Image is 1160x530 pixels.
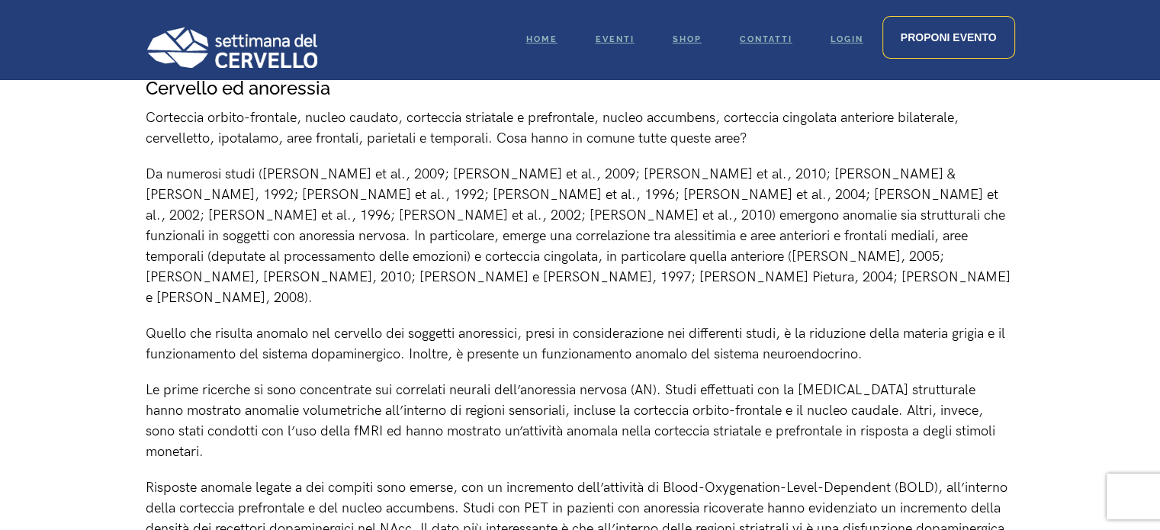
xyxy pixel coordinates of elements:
img: Logo [146,27,317,68]
span: Home [526,34,558,44]
p: Quello che risulta anomalo nel cervello dei soggetti anoressici, presi in considerazione nei diff... [146,323,1015,365]
span: Proponi evento [901,31,997,43]
p: Da numerosi studi ([PERSON_NAME] et al., 2009; [PERSON_NAME] et al., 2009; [PERSON_NAME] et al., ... [146,164,1015,308]
span: Contatti [740,34,792,44]
span: Shop [673,34,702,44]
p: Corteccia orbito-frontale, nucleo caudato, corteccia striatale e prefrontale, nucleo accumbens, c... [146,108,1015,149]
a: Proponi evento [882,16,1015,59]
h3: Cervello ed anoressia [146,76,1015,100]
p: Le prime ricerche si sono concentrate sui correlati neurali dell’anoressia nervosa (AN). Studi ef... [146,380,1015,462]
span: Eventi [596,34,635,44]
span: Login [831,34,863,44]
